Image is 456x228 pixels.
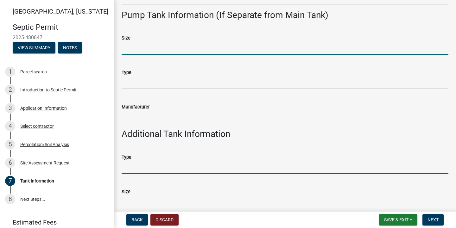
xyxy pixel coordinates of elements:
[20,124,54,128] div: Select contractor
[20,88,77,92] div: Introduction to Septic Permit
[13,34,101,40] span: 2025-480847
[384,217,408,222] span: Save & Exit
[122,71,131,75] label: Type
[5,103,15,113] div: 3
[131,217,143,222] span: Back
[20,142,69,147] div: Percolation/Soil Analysis
[13,23,109,32] h4: Septic Permit
[122,190,130,194] label: Size
[5,67,15,77] div: 1
[122,10,448,21] h3: Pump Tank Information (If Separate from Main Tank)
[126,214,148,225] button: Back
[122,105,150,109] label: Manufacturer
[20,106,67,110] div: Application Information
[150,214,179,225] button: Discard
[5,121,15,131] div: 4
[13,42,55,53] button: View Summary
[122,36,130,40] label: Size
[427,217,439,222] span: Next
[20,161,70,165] div: Site Assessment Request
[379,214,417,225] button: Save & Exit
[122,129,448,139] h3: Additional Tank Information
[5,176,15,186] div: 7
[122,155,131,160] label: Type
[20,179,54,183] div: Tank Information
[422,214,444,225] button: Next
[13,46,55,51] wm-modal-confirm: Summary
[5,194,15,204] div: 8
[58,42,82,53] button: Notes
[20,70,47,74] div: Parcel search
[13,8,108,15] span: [GEOGRAPHIC_DATA], [US_STATE]
[5,139,15,150] div: 5
[58,46,82,51] wm-modal-confirm: Notes
[5,158,15,168] div: 6
[5,85,15,95] div: 2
